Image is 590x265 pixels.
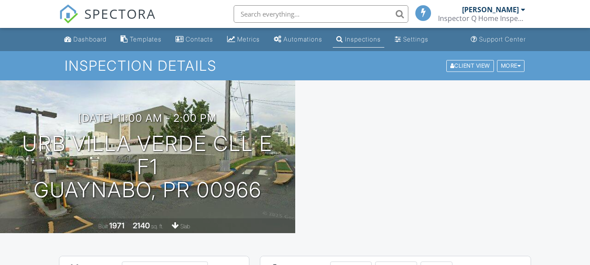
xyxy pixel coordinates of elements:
div: Client View [446,60,494,72]
h1: Inspection Details [65,58,525,73]
div: [PERSON_NAME] [462,5,519,14]
h3: [DATE] 11:00 am - 2:00 pm [78,112,217,124]
a: Templates [117,31,165,48]
div: Dashboard [73,35,107,43]
div: 2140 [133,221,150,230]
div: Metrics [237,35,260,43]
span: slab [180,223,190,230]
a: Metrics [224,31,263,48]
div: Templates [130,35,162,43]
div: More [497,60,525,72]
a: Dashboard [61,31,110,48]
h1: Urb Villa Verde Cll E F1 Guaynabo, PR 00966 [14,132,281,201]
div: Inspector Q Home Inspections [438,14,525,23]
div: 1971 [109,221,124,230]
a: Inspections [333,31,384,48]
div: Support Center [479,35,526,43]
div: Settings [403,35,428,43]
a: Automations (Basic) [270,31,326,48]
a: SPECTORA [59,12,156,30]
span: SPECTORA [84,4,156,23]
img: The Best Home Inspection Software - Spectora [59,4,78,24]
input: Search everything... [234,5,408,23]
span: Built [98,223,108,230]
a: Client View [445,62,496,69]
a: Contacts [172,31,217,48]
div: Inspections [345,35,381,43]
a: Support Center [467,31,529,48]
div: Automations [283,35,322,43]
div: Contacts [186,35,213,43]
a: Settings [391,31,432,48]
span: sq. ft. [151,223,163,230]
